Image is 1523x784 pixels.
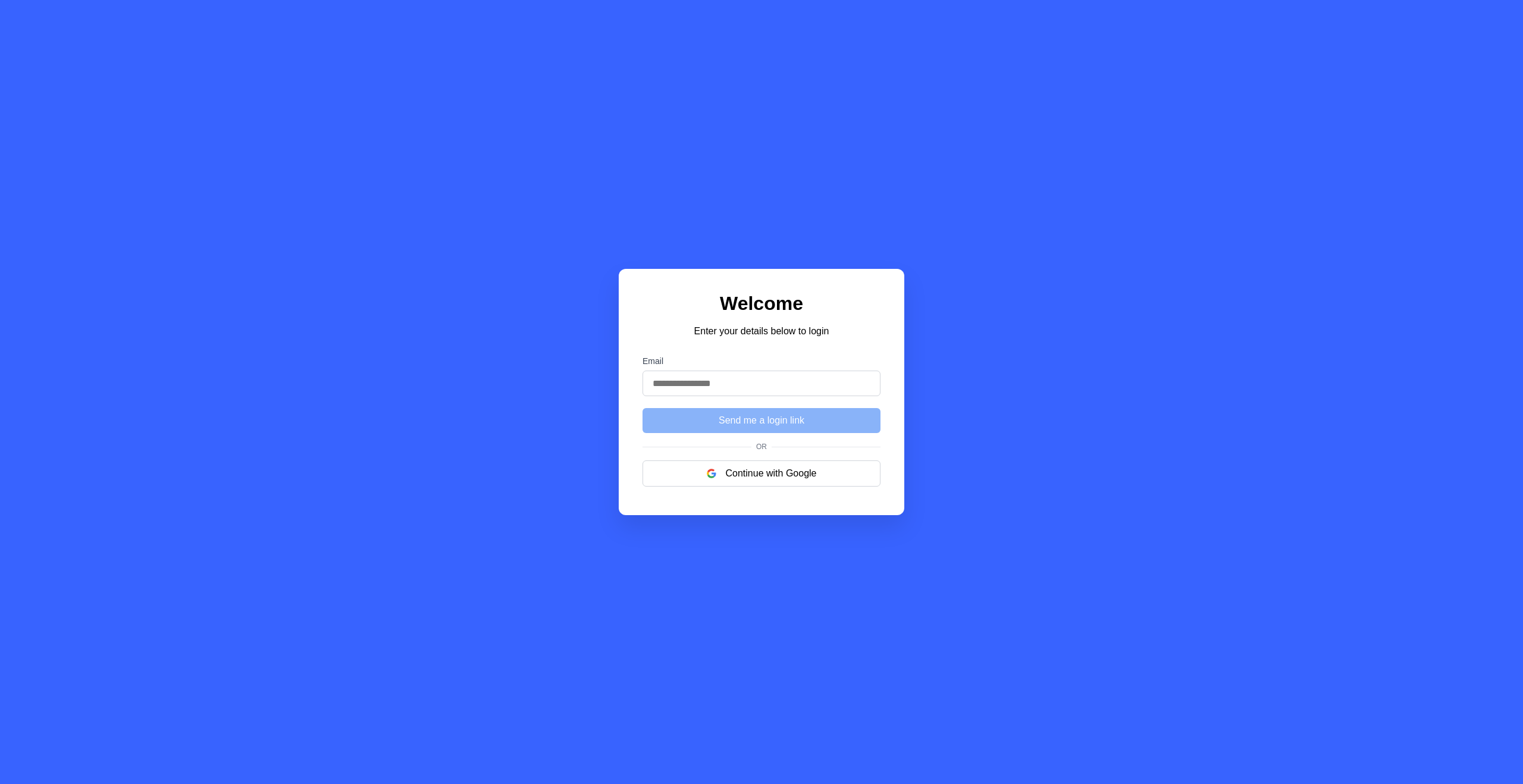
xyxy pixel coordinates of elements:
[643,324,880,338] p: Enter your details below to login
[643,356,880,366] label: Email
[707,469,716,478] img: google logo
[643,408,880,433] button: Send me a login link
[643,293,880,315] h1: Welcome
[643,460,880,487] button: Continue with Google
[751,443,772,451] span: Or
